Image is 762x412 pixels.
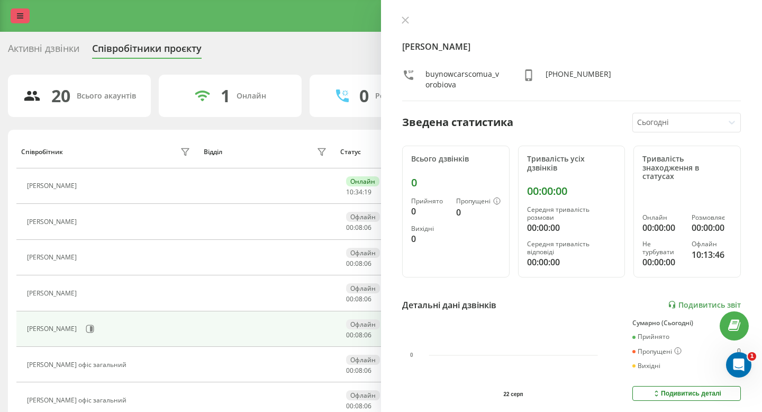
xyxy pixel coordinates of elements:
div: [PHONE_NUMBER] [546,69,611,90]
div: 00:00:00 [527,185,616,198]
div: 0 [359,86,369,106]
span: 1 [748,352,756,361]
div: : : [346,224,371,231]
div: [PERSON_NAME] [27,325,79,333]
span: 06 [364,223,371,232]
text: 22 серп [503,391,523,397]
div: [PERSON_NAME] офіс загальний [27,397,129,404]
div: 00:00:00 [527,256,616,268]
div: Всього дзвінків [411,155,501,164]
div: Офлайн [346,390,380,400]
div: 00:00:00 [642,256,683,268]
div: [PERSON_NAME] [27,182,79,190]
span: 19 [364,187,371,196]
span: 08 [355,294,362,303]
div: Зведена статистика [402,114,513,130]
div: Відділ [204,148,222,156]
div: Вихідні [632,362,660,370]
div: Онлайн [237,92,266,101]
div: Офлайн [346,355,380,365]
span: 10 [346,187,353,196]
div: Співробітники проєкту [92,43,202,59]
div: Онлайн [642,214,683,221]
div: Співробітник [21,148,63,156]
div: Офлайн [692,240,732,248]
span: 08 [355,223,362,232]
div: : : [346,367,371,374]
span: 34 [355,187,362,196]
div: 00:00:00 [692,221,732,234]
span: 08 [355,366,362,375]
div: : : [346,189,371,196]
span: 00 [346,223,353,232]
div: Вихідні [411,225,448,232]
span: 06 [364,366,371,375]
span: 00 [346,366,353,375]
div: Розмовляє [692,214,732,221]
div: : : [346,260,371,267]
div: 00:00:00 [527,221,616,234]
h4: [PERSON_NAME] [402,40,741,53]
div: Офлайн [346,248,380,258]
button: Подивитись деталі [632,386,741,401]
div: Активні дзвінки [8,43,79,59]
div: Середня тривалість відповіді [527,240,616,256]
span: 00 [346,259,353,268]
div: Прийнято [411,198,448,205]
div: 0 [411,176,501,189]
div: [PERSON_NAME] офіс загальний [27,361,129,369]
span: 08 [355,401,362,410]
iframe: Intercom live chat [726,352,751,378]
div: [PERSON_NAME] [27,254,79,261]
div: 00:00:00 [642,221,683,234]
span: 06 [364,294,371,303]
div: Онлайн [346,176,379,186]
div: Пропущені [632,347,682,356]
div: 0 [411,232,448,245]
span: 06 [364,401,371,410]
div: 0 [737,347,741,356]
div: : : [346,402,371,410]
div: buynowcarscomua_vorobiova [425,69,501,90]
div: Офлайн [346,212,380,222]
text: 0 [410,352,413,358]
div: Середня тривалість розмови [527,206,616,221]
div: 1 [221,86,230,106]
span: 00 [346,330,353,339]
div: Всього акаунтів [77,92,136,101]
div: Не турбувати [642,240,683,256]
span: 08 [355,259,362,268]
div: Подивитись деталі [652,389,721,398]
div: 0 [411,205,448,218]
span: 08 [355,330,362,339]
span: 06 [364,330,371,339]
div: Офлайн [346,283,380,293]
div: 0 [737,333,741,341]
a: Подивитись звіт [668,300,741,309]
div: 0 [456,206,501,219]
div: : : [346,332,371,339]
div: 10:13:46 [692,248,732,261]
div: Детальні дані дзвінків [402,299,496,311]
div: 20 [51,86,70,106]
div: Тривалість знаходження в статусах [642,155,732,181]
div: [PERSON_NAME] [27,218,79,226]
div: Розмовляють [375,92,427,101]
div: Тривалість усіх дзвінків [527,155,616,173]
span: 00 [346,401,353,410]
div: : : [346,295,371,303]
span: 00 [346,294,353,303]
div: Статус [340,148,361,156]
span: 06 [364,259,371,268]
div: Прийнято [632,333,669,341]
div: Офлайн [346,319,380,329]
div: [PERSON_NAME] [27,290,79,297]
div: Пропущені [456,198,501,206]
div: Сумарно (Сьогодні) [632,319,741,327]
